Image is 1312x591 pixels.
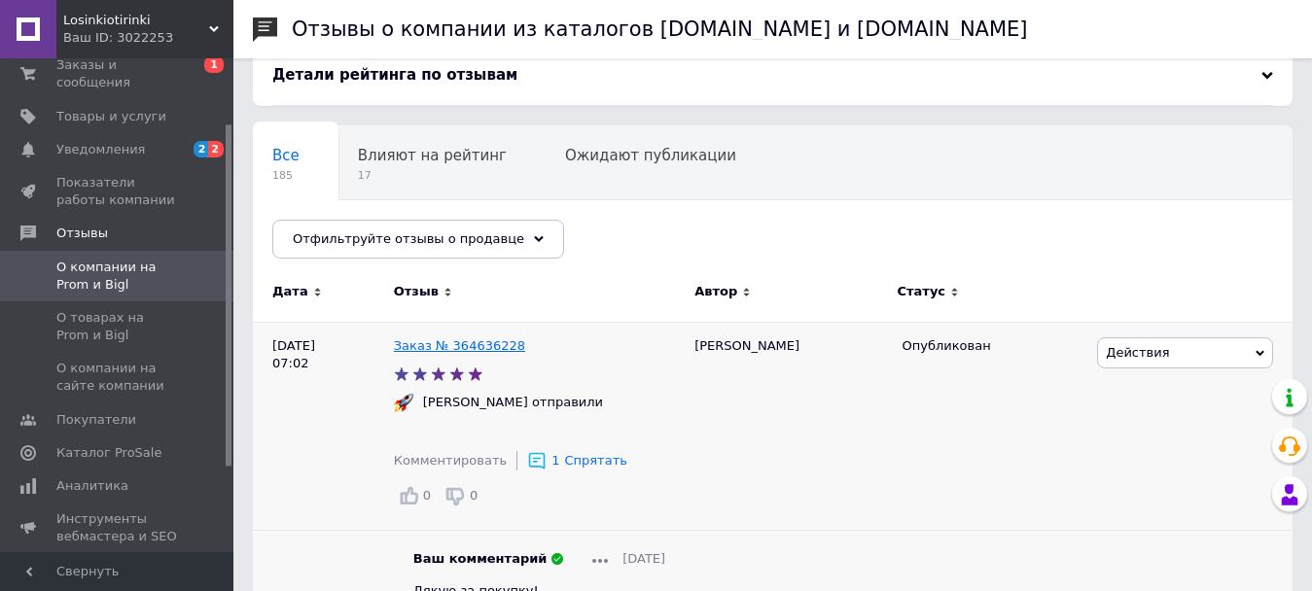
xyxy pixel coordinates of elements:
[56,411,136,429] span: Покупатели
[56,360,180,395] span: О компании на сайте компании
[56,108,166,125] span: Товары и услуги
[1106,345,1169,360] span: Действия
[565,147,736,164] span: Ожидают публикации
[551,453,559,468] span: 1
[272,168,300,183] span: 185
[418,394,608,411] div: [PERSON_NAME] отправили
[56,309,180,344] span: О товарах на Prom и Bigl
[423,488,431,503] span: 0
[204,56,224,73] span: 1
[56,444,161,462] span: Каталог ProSale
[56,56,180,91] span: Заказы и сообщения
[694,283,737,300] span: Автор
[63,29,233,47] div: Ваш ID: 3022253
[56,510,180,545] span: Инструменты вебмастера и SEO
[394,283,439,300] span: Отзыв
[903,337,1083,355] div: Опубликован
[394,338,525,353] a: Заказ № 364636228
[272,221,483,238] span: Опубликованы без комме...
[63,12,209,29] span: Losinkiotirinki
[56,477,128,495] span: Аналитика
[394,452,507,469] div: Комментировать
[413,550,548,568] span: Ваш комментарий
[898,283,946,300] span: Статус
[564,453,626,468] span: Спрятать
[358,147,507,164] span: Влияют на рейтинг
[272,283,308,300] span: Дата
[272,65,1273,86] div: Детали рейтинга по отзывам
[56,225,108,242] span: Отзывы
[293,231,524,246] span: Отфильтруйте отзывы о продавце
[56,259,180,294] span: О компании на Prom и Bigl
[194,141,209,157] span: 2
[56,174,180,209] span: Показатели работы компании
[470,488,478,503] span: 0
[208,141,224,157] span: 2
[272,66,517,84] span: Детали рейтинга по отзывам
[292,17,1028,41] h1: Отзывы о компании из каталогов [DOMAIN_NAME] и [DOMAIN_NAME]
[622,550,665,568] span: [DATE]
[56,141,145,158] span: Уведомления
[527,451,627,470] div: 1Спрятать
[394,453,507,468] span: Комментировать
[358,168,507,183] span: 17
[253,200,522,274] div: Опубликованы без комментария
[272,147,300,164] span: Все
[394,393,413,412] img: :rocket:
